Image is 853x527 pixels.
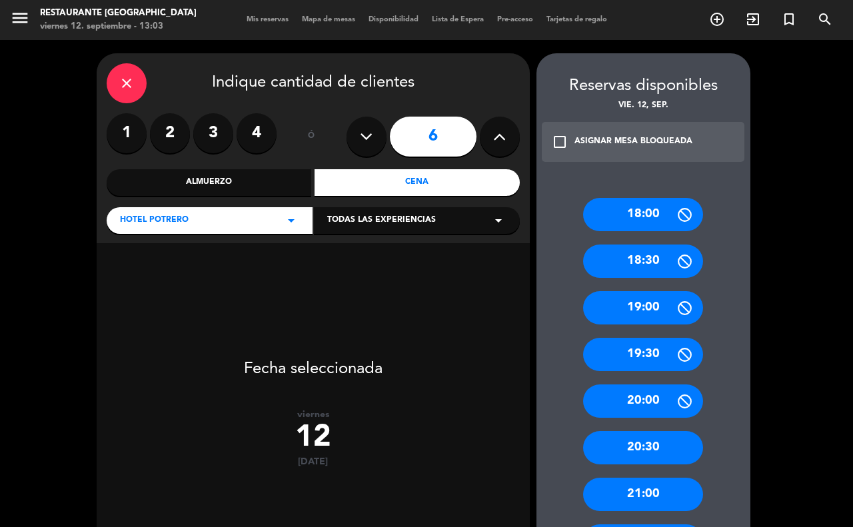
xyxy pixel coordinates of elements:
div: 18:00 [583,198,703,231]
div: ASIGNAR MESA BLOQUEADA [574,135,692,149]
button: menu [10,8,30,33]
i: arrow_drop_down [283,213,299,229]
div: ó [290,113,333,160]
div: [DATE] [97,456,530,468]
div: 20:30 [583,431,703,464]
div: Indique cantidad de clientes [107,63,520,103]
div: viernes [97,409,530,420]
div: 19:00 [583,291,703,324]
label: 4 [237,113,277,153]
div: vie. 12, sep. [536,99,750,113]
span: Mapa de mesas [295,16,362,23]
i: close [119,75,135,91]
div: viernes 12. septiembre - 13:03 [40,20,197,33]
label: 2 [150,113,190,153]
span: Hotel Potrero [120,214,189,227]
i: arrow_drop_down [490,213,506,229]
div: Restaurante [GEOGRAPHIC_DATA] [40,7,197,20]
i: turned_in_not [781,11,797,27]
span: Disponibilidad [362,16,425,23]
span: Todas las experiencias [327,214,436,227]
i: check_box_outline_blank [552,134,568,150]
div: Reservas disponibles [536,73,750,99]
div: 19:30 [583,338,703,371]
span: Mis reservas [240,16,295,23]
span: Tarjetas de regalo [540,16,614,23]
span: Lista de Espera [425,16,490,23]
label: 3 [193,113,233,153]
i: exit_to_app [745,11,761,27]
div: Fecha seleccionada [97,340,530,382]
div: 12 [97,420,530,456]
i: add_circle_outline [709,11,725,27]
span: Pre-acceso [490,16,540,23]
div: 20:00 [583,384,703,418]
div: Almuerzo [107,169,312,196]
i: search [817,11,833,27]
label: 1 [107,113,147,153]
i: menu [10,8,30,28]
div: 21:00 [583,478,703,511]
div: Cena [315,169,520,196]
div: 18:30 [583,245,703,278]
